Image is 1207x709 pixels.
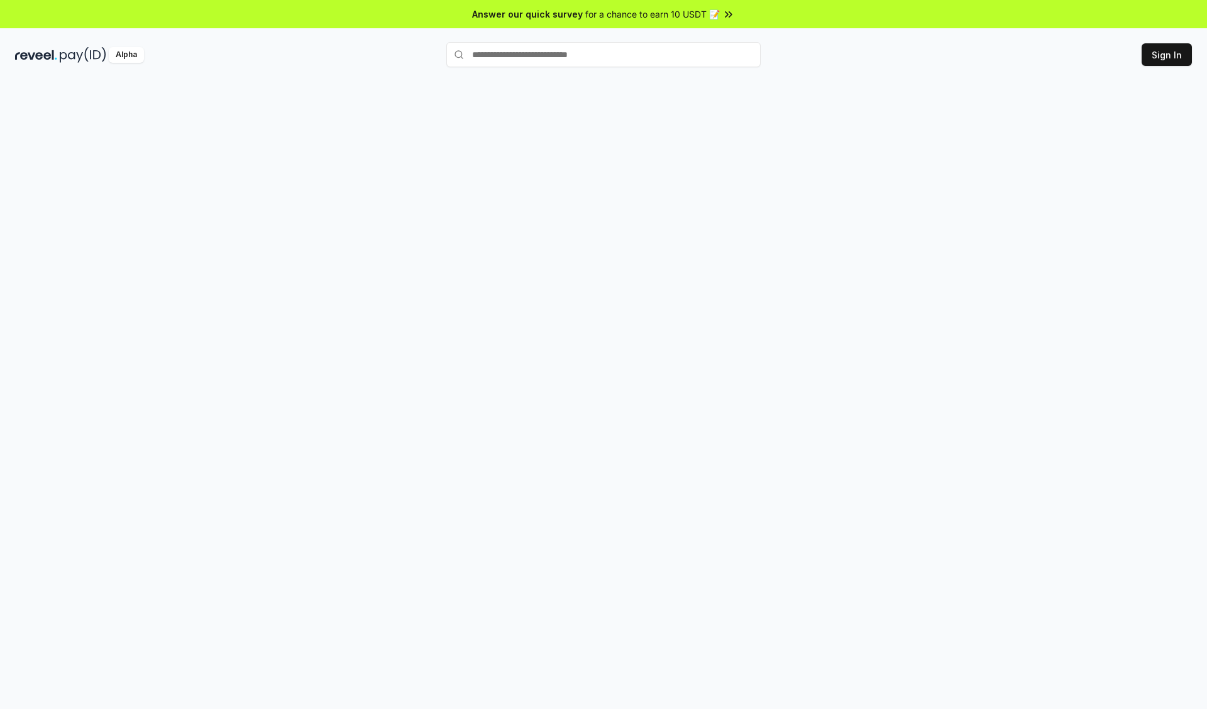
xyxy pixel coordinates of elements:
span: Answer our quick survey [472,8,583,21]
span: for a chance to earn 10 USDT 📝 [585,8,720,21]
div: Alpha [109,47,144,63]
img: reveel_dark [15,47,57,63]
button: Sign In [1142,43,1192,66]
img: pay_id [60,47,106,63]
